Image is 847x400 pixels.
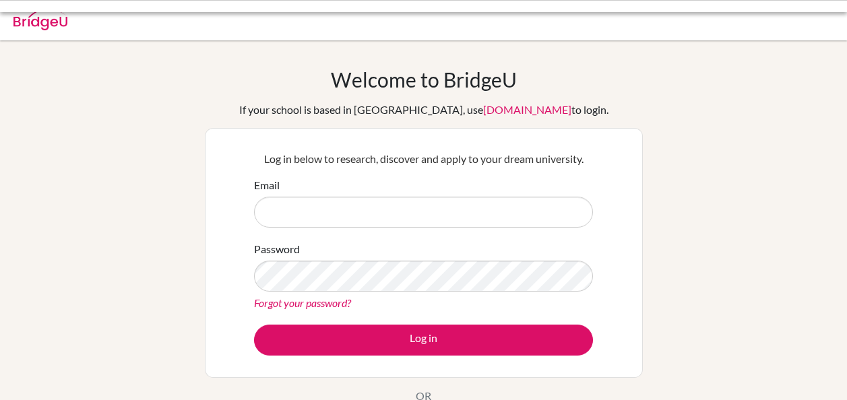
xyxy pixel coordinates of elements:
div: We were unable to sign you in with ManageBac. Please try again or <a href="mailto:[EMAIL_ADDRESS]... [33,11,613,43]
div: If your school is based in [GEOGRAPHIC_DATA], use to login. [239,102,608,118]
label: Email [254,177,280,193]
label: Password [254,241,300,257]
a: [DOMAIN_NAME] [483,103,571,116]
button: Log in [254,325,593,356]
a: Forgot your password? [254,296,351,309]
p: Log in below to research, discover and apply to your dream university. [254,151,593,167]
h1: Welcome to BridgeU [331,67,517,92]
img: Bridge-U [13,9,67,30]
